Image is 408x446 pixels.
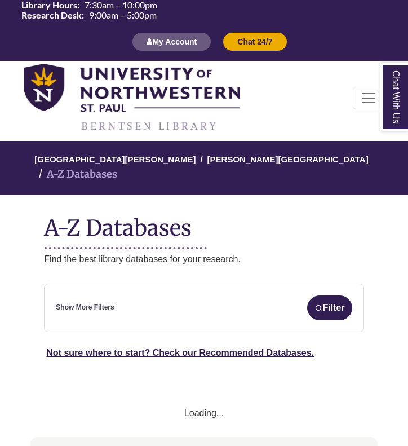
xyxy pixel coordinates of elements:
[89,11,157,20] span: 9:00am – 5:00pm
[207,153,369,164] a: [PERSON_NAME][GEOGRAPHIC_DATA]
[44,206,363,241] h1: A-Z Databases
[44,406,363,421] div: Loading...
[85,1,157,10] span: 7:30am – 10:00pm
[34,153,196,164] a: [GEOGRAPHIC_DATA][PERSON_NAME]
[24,64,240,133] img: library_home
[223,37,287,46] a: Chat 24/7
[223,32,287,51] button: Chat 24/7
[307,295,352,320] button: Filter
[56,302,114,313] a: Show More Filters
[34,166,117,183] li: A-Z Databases
[17,10,85,20] th: Research Desk:
[46,348,314,357] a: Not sure where to start? Check our Recommended Databases.
[44,252,363,267] p: Find the best library databases for your research.
[132,37,211,46] a: My Account
[132,32,211,51] button: My Account
[353,87,384,109] button: Toggle navigation
[44,141,363,195] nav: breadcrumb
